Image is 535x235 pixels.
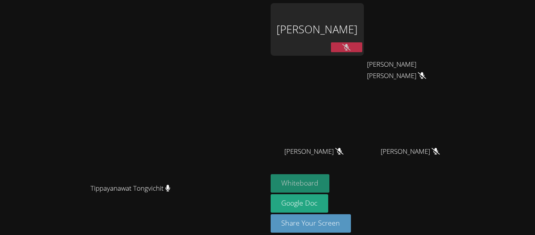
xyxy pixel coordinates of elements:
[271,174,330,193] button: Whiteboard
[271,194,329,213] a: Google Doc
[271,3,364,56] div: [PERSON_NAME]
[381,146,440,157] span: [PERSON_NAME]
[90,183,170,194] span: Tippayanawat Tongvichit
[367,59,454,82] span: [PERSON_NAME] [PERSON_NAME]
[271,214,351,233] button: Share Your Screen
[284,146,343,157] span: [PERSON_NAME]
